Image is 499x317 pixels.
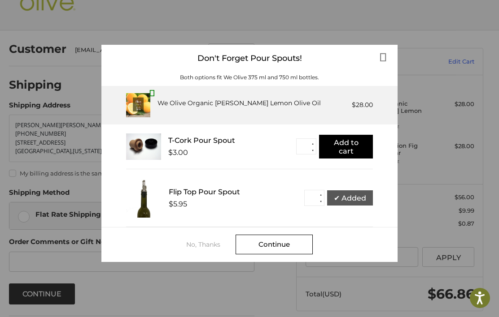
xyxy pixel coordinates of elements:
[186,241,236,248] div: No, Thanks
[169,188,299,196] div: Flip Top Pour Spout
[309,147,316,154] button: ▼
[126,133,161,160] img: T_Cork__22625.1711686153.233.225.jpg
[101,45,398,72] div: Don't Forget Pour Spouts!
[126,178,162,218] img: FTPS_bottle__43406.1705089544.233.225.jpg
[103,12,114,22] button: Open LiveChat chat widget
[168,136,296,145] div: T-Cork Pour Spout
[425,293,499,317] iframe: Google Customer Reviews
[168,148,188,157] div: $3.00
[327,190,373,206] button: ✔ Added
[13,13,101,21] p: We're away right now. Please check back later!
[319,135,373,158] button: Add to cart
[158,99,321,108] div: We Olive Organic [PERSON_NAME] Lemon Olive Oil
[317,192,324,198] button: ▲
[101,73,398,81] div: Both options fit We Olive 375 ml and 750 ml bottles.
[309,140,316,147] button: ▲
[352,100,373,110] div: $28.00
[169,200,187,208] div: $5.95
[236,235,313,254] div: Continue
[317,198,324,205] button: ▼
